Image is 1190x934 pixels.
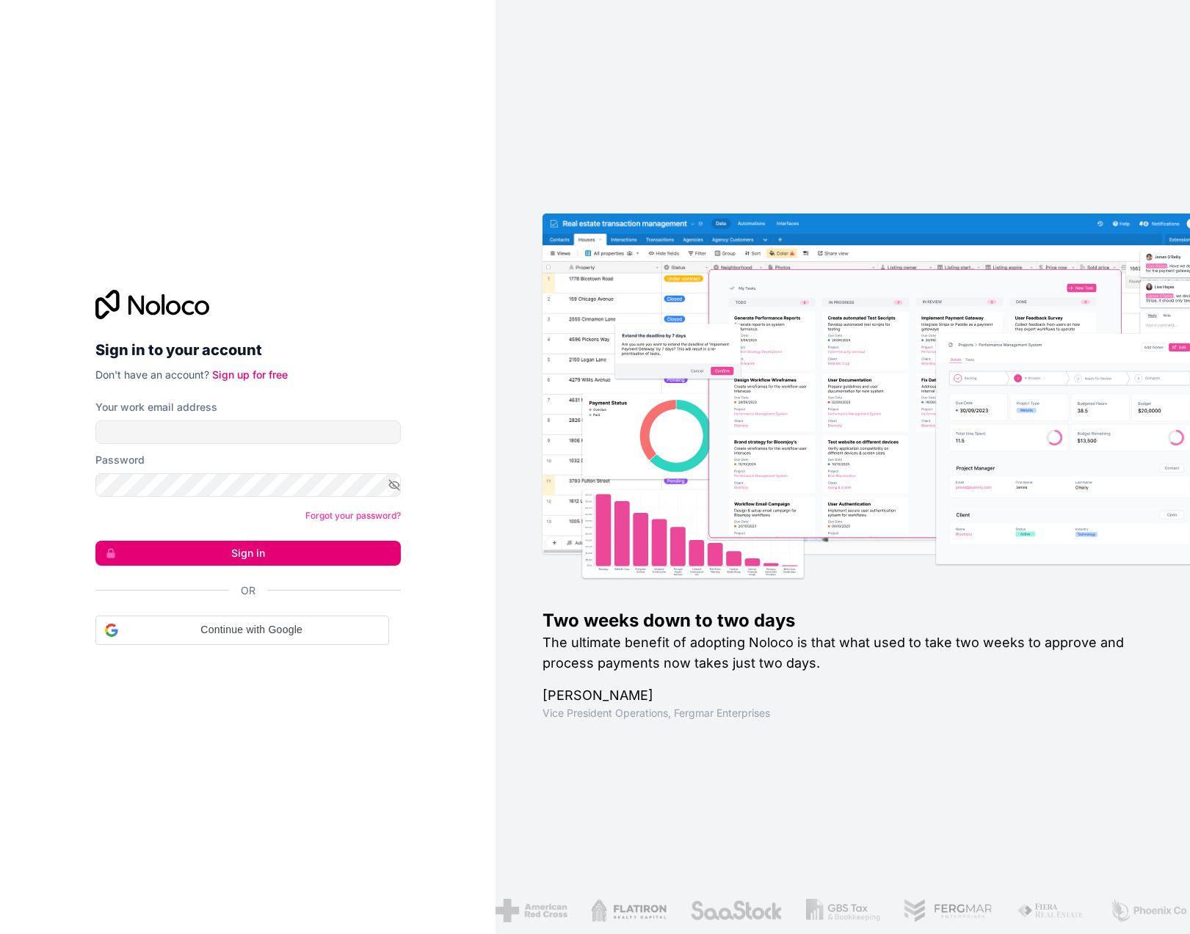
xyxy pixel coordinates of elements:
img: /assets/saastock-C6Zbiodz.png [674,899,766,922]
button: Sign in [95,541,401,566]
label: Your work email address [95,400,217,415]
img: /assets/fiera-fwj2N5v4.png [1001,899,1070,922]
span: Or [241,583,255,598]
h2: Sign in to your account [95,337,401,363]
input: Email address [95,420,401,444]
div: Continue with Google [95,616,389,645]
img: /assets/american-red-cross-BAupjrZR.png [479,899,551,922]
input: Password [95,473,401,497]
h1: [PERSON_NAME] [543,685,1143,706]
label: Password [95,453,145,467]
span: Don't have an account? [95,368,209,381]
h2: The ultimate benefit of adopting Noloco is that what used to take two weeks to approve and proces... [543,632,1143,674]
img: /assets/fergmar-CudnrXN5.png [888,899,977,922]
span: Continue with Google [124,622,380,638]
a: Sign up for free [212,368,288,381]
a: Forgot your password? [305,510,401,521]
h1: Vice President Operations , Fergmar Enterprises [543,706,1143,720]
img: /assets/gbstax-C-GtDUiK.png [789,899,864,922]
h1: Two weeks down to two days [543,609,1143,632]
img: /assets/flatiron-C8eUkumj.png [574,899,650,922]
img: /assets/phoenix-BREaitsQ.png [1092,899,1172,922]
